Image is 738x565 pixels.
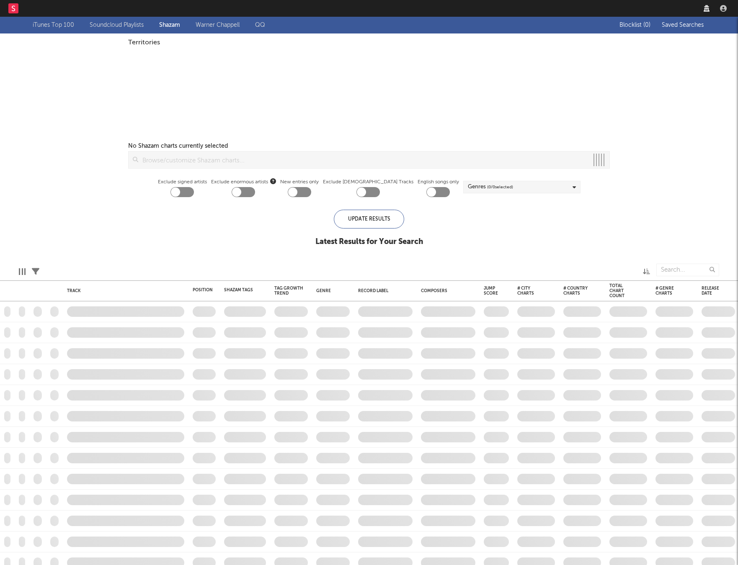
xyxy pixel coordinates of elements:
label: Exclude [DEMOGRAPHIC_DATA] Tracks [323,177,413,187]
div: Latest Results for Your Search [315,237,423,247]
div: Release Date [702,286,723,296]
a: iTunes Top 100 [33,20,74,30]
span: Blocklist [619,22,650,28]
span: ( 0 / 0 selected) [487,182,513,192]
div: Filters [32,259,39,284]
div: Position [193,288,213,293]
button: Exclude enormous artists [270,177,276,185]
div: Territories [128,38,610,48]
a: QQ [255,20,265,30]
button: Saved Searches [659,22,705,28]
div: Tag Growth Trend [274,286,304,296]
div: Edit Columns [19,259,26,284]
input: Browse/customize Shazam charts... [138,152,588,168]
div: Shazam Tags [224,288,253,293]
input: Search... [656,264,719,276]
div: # Genre Charts [655,286,681,296]
div: # Country Charts [563,286,588,296]
a: Soundcloud Playlists [90,20,144,30]
div: Composers [421,288,471,293]
div: Genre [316,288,346,293]
label: Exclude signed artists [158,177,207,187]
div: Total Chart Count [609,283,635,298]
label: New entries only [280,177,319,187]
span: Exclude enormous artists [211,177,276,187]
span: ( 0 ) [643,22,650,28]
div: Record Label [358,288,408,293]
div: Update Results [334,210,404,229]
label: English songs only [418,177,459,187]
div: # City Charts [517,286,542,296]
span: Saved Searches [662,22,705,28]
div: Track [67,288,180,293]
div: No Shazam charts currently selected [128,141,228,151]
div: Jump Score [484,286,498,296]
div: Genres [468,182,513,192]
a: Warner Chappell [196,20,240,30]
